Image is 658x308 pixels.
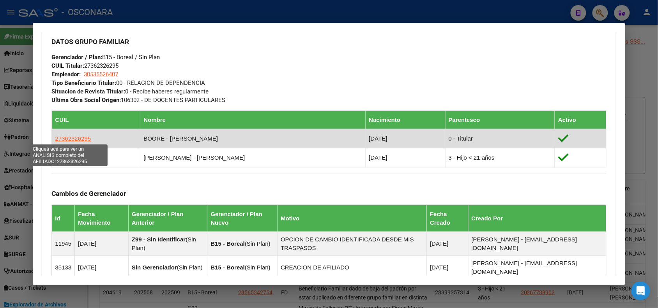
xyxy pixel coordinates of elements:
span: 0 - Recibe haberes regularmente [51,88,209,95]
td: [DATE] [427,232,468,255]
strong: B15 - Boreal [210,264,245,271]
strong: B15 - Boreal [210,240,245,247]
td: ( ) [207,255,278,279]
td: 35133 [52,255,75,279]
span: Sin Plan [179,264,201,271]
h3: DATOS GRUPO FAMILIAR [51,37,606,46]
td: 0 - Titular [445,129,555,148]
td: ( ) [128,255,207,279]
strong: Tipo Beneficiario Titular: [51,79,116,86]
span: 27362326295 [55,135,91,142]
td: [DATE] [75,232,129,255]
span: 27362326295 [51,62,119,69]
td: BOORE - [PERSON_NAME] [140,129,366,148]
td: [DATE] [366,148,445,167]
span: 106302 - DE DOCENTES PARTICULARES [51,97,225,104]
strong: Empleador: [51,71,81,78]
th: Gerenciador / Plan Anterior [128,205,207,232]
strong: Z99 - Sin Identificar [132,236,186,243]
th: Nombre [140,111,366,129]
span: 30535526407 [84,71,118,78]
th: Fecha Movimiento [75,205,129,232]
td: ( ) [128,232,207,255]
span: 20598899313 [55,154,91,161]
strong: Gerenciador / Plan: [51,54,102,61]
span: Sin Plan [132,236,196,251]
span: Sin Plan [247,240,269,247]
th: Fecha Creado [427,205,468,232]
h3: Cambios de Gerenciador [51,189,606,198]
strong: CUIL Titular: [51,62,84,69]
td: [DATE] [75,255,129,279]
th: Nacimiento [366,111,445,129]
th: Creado Por [468,205,606,232]
td: 11945 [52,232,75,255]
th: Parentesco [445,111,555,129]
td: 3 - Hijo < 21 años [445,148,555,167]
th: Id [52,205,75,232]
td: [PERSON_NAME] - [EMAIL_ADDRESS][DOMAIN_NAME] [468,255,606,279]
span: Sin Plan [247,264,269,271]
span: 00 - RELACION DE DEPENDENCIA [51,79,205,86]
th: CUIL [52,111,140,129]
th: Activo [555,111,606,129]
td: [PERSON_NAME] - [PERSON_NAME] [140,148,366,167]
th: Gerenciador / Plan Nuevo [207,205,278,232]
td: [DATE] [427,255,468,279]
td: ( ) [207,232,278,255]
div: Open Intercom Messenger [631,282,650,300]
td: [DATE] [366,129,445,148]
strong: Situacion de Revista Titular: [51,88,125,95]
strong: Sin Gerenciador [132,264,177,271]
td: [PERSON_NAME] - [EMAIL_ADDRESS][DOMAIN_NAME] [468,232,606,255]
td: CREACION DE AFILIADO [278,255,427,279]
span: B15 - Boreal / Sin Plan [51,54,160,61]
strong: Ultima Obra Social Origen: [51,97,121,104]
td: OPCION DE CAMBIO IDENTIFICADA DESDE MIS TRASPASOS [278,232,427,255]
th: Motivo [278,205,427,232]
